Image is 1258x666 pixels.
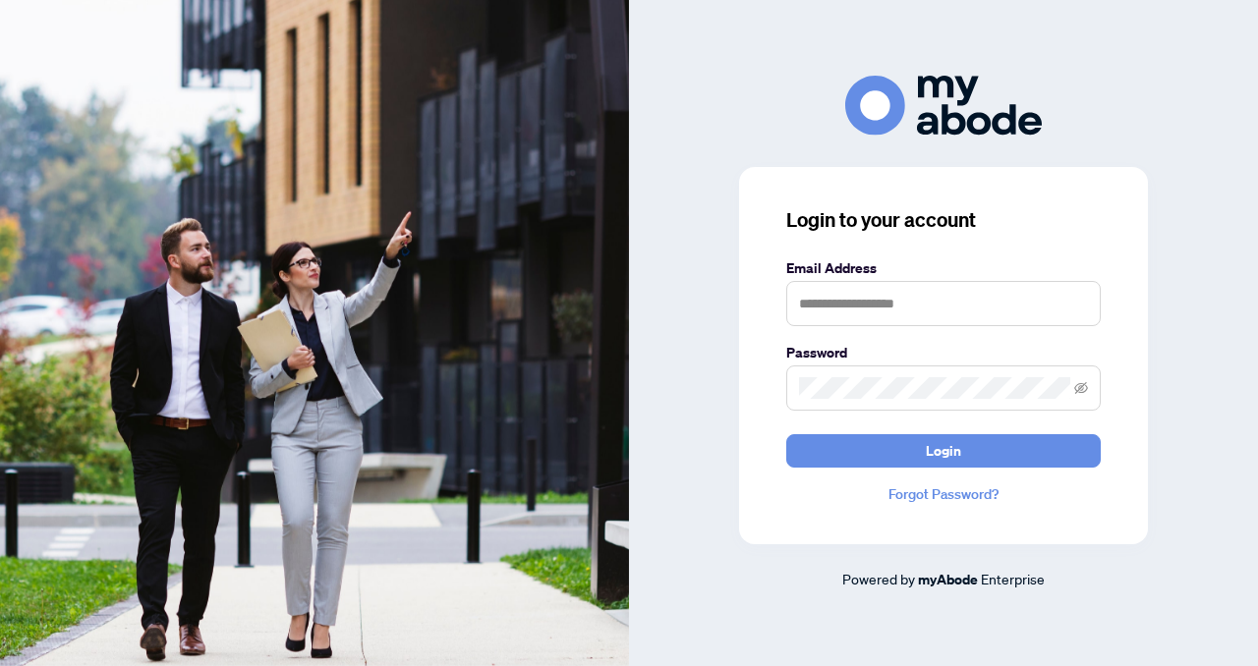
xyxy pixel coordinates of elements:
label: Password [786,342,1101,363]
span: Powered by [842,570,915,587]
span: eye-invisible [1074,381,1088,395]
a: Forgot Password? [786,483,1101,505]
a: myAbode [918,569,978,590]
h3: Login to your account [786,206,1101,234]
span: Login [926,435,961,467]
img: ma-logo [845,76,1042,136]
button: Login [786,434,1101,468]
label: Email Address [786,257,1101,279]
span: Enterprise [981,570,1045,587]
